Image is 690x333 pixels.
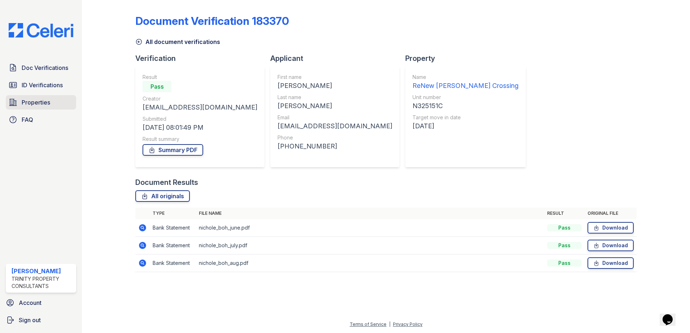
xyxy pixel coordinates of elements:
[143,102,257,112] div: [EMAIL_ADDRESS][DOMAIN_NAME]
[196,237,544,254] td: nichole_boh_july.pdf
[547,242,582,249] div: Pass
[143,136,257,143] div: Result summary
[412,74,519,81] div: Name
[135,53,270,63] div: Verification
[405,53,532,63] div: Property
[278,94,392,101] div: Last name
[135,37,220,46] a: All document verifications
[278,134,392,141] div: Phone
[3,313,79,327] a: Sign out
[19,316,41,324] span: Sign out
[22,63,68,72] span: Doc Verifications
[660,304,683,326] iframe: chat widget
[588,240,634,251] a: Download
[412,81,519,91] div: ReNew [PERSON_NAME] Crossing
[12,275,73,290] div: Trinity Property Consultants
[412,101,519,111] div: N325151C
[412,114,519,121] div: Target move in date
[350,321,387,327] a: Terms of Service
[588,222,634,234] a: Download
[412,74,519,91] a: Name ReNew [PERSON_NAME] Crossing
[6,78,76,92] a: ID Verifications
[6,61,76,75] a: Doc Verifications
[22,81,63,89] span: ID Verifications
[12,267,73,275] div: [PERSON_NAME]
[22,98,50,107] span: Properties
[135,14,289,27] div: Document Verification 183370
[143,95,257,102] div: Creator
[143,74,257,81] div: Result
[270,53,405,63] div: Applicant
[143,81,171,92] div: Pass
[585,208,637,219] th: Original file
[22,115,33,124] span: FAQ
[278,121,392,131] div: [EMAIL_ADDRESS][DOMAIN_NAME]
[3,296,79,310] a: Account
[6,112,76,127] a: FAQ
[150,254,196,272] td: Bank Statement
[150,219,196,237] td: Bank Statement
[393,321,423,327] a: Privacy Policy
[135,190,190,202] a: All originals
[278,81,392,91] div: [PERSON_NAME]
[547,259,582,267] div: Pass
[544,208,585,219] th: Result
[196,219,544,237] td: nichole_boh_june.pdf
[412,94,519,101] div: Unit number
[588,257,634,269] a: Download
[143,123,257,133] div: [DATE] 08:01:49 PM
[278,101,392,111] div: [PERSON_NAME]
[3,23,79,37] img: CE_Logo_Blue-a8612792a0a2168367f1c8372b55b34899dd931a85d93a1a3d3e32e68fde9ad4.png
[412,121,519,131] div: [DATE]
[6,95,76,110] a: Properties
[278,114,392,121] div: Email
[150,208,196,219] th: Type
[135,177,198,187] div: Document Results
[389,321,390,327] div: |
[547,224,582,231] div: Pass
[278,74,392,81] div: First name
[19,298,42,307] span: Account
[143,144,203,156] a: Summary PDF
[150,237,196,254] td: Bank Statement
[196,208,544,219] th: File name
[196,254,544,272] td: nichole_boh_aug.pdf
[278,141,392,151] div: [PHONE_NUMBER]
[143,115,257,123] div: Submitted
